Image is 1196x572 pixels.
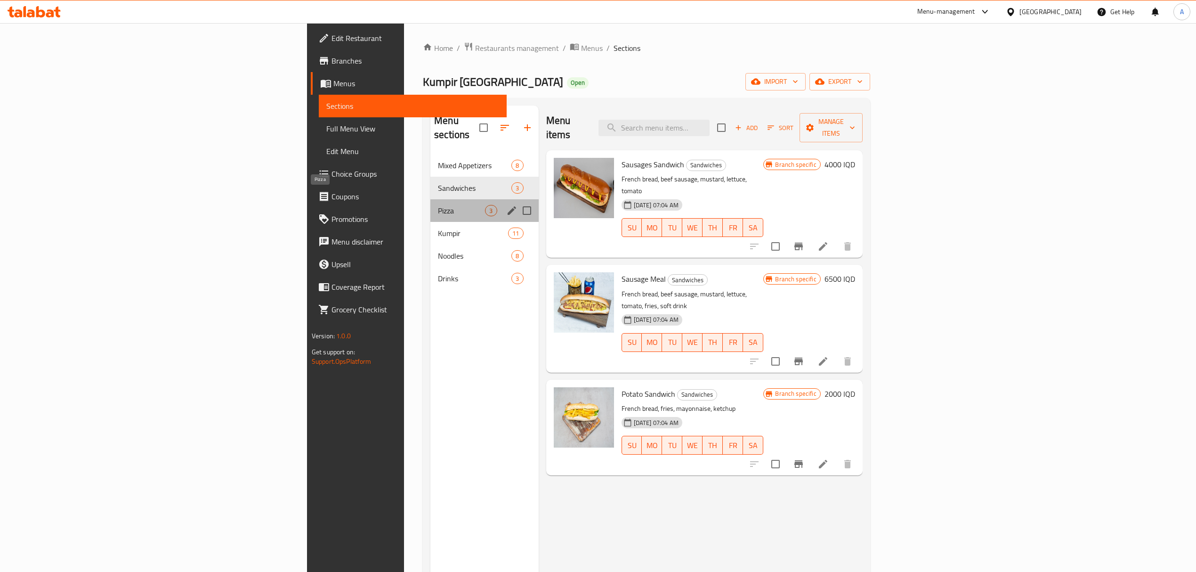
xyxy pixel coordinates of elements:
[485,205,497,216] div: items
[686,221,699,235] span: WE
[319,95,507,117] a: Sections
[430,267,538,290] div: Drinks3
[731,121,761,135] button: Add
[723,436,743,455] button: FR
[682,436,703,455] button: WE
[493,116,516,139] span: Sort sections
[563,42,566,54] li: /
[747,335,760,349] span: SA
[817,356,829,367] a: Edit menu item
[743,333,763,352] button: SA
[703,218,723,237] button: TH
[747,439,760,452] span: SA
[809,73,870,90] button: export
[319,117,507,140] a: Full Menu View
[311,27,507,49] a: Edit Restaurant
[622,403,764,415] p: French bread, fries, mayonnaise, ketchup
[662,436,682,455] button: TU
[331,304,499,315] span: Grocery Checklist
[765,121,796,135] button: Sort
[622,157,684,172] span: Sausages Sandwich
[311,230,507,253] a: Menu disclaimer
[662,333,682,352] button: TU
[326,100,499,112] span: Sections
[614,42,640,54] span: Sections
[333,78,499,89] span: Menus
[326,123,499,134] span: Full Menu View
[423,42,870,54] nav: breadcrumb
[678,389,717,400] span: Sandwiches
[711,118,731,138] span: Select section
[438,160,511,171] span: Mixed Appetizers
[331,281,499,293] span: Coverage Report
[326,146,499,157] span: Edit Menu
[723,218,743,237] button: FR
[766,351,785,371] span: Select to update
[626,221,638,235] span: SU
[824,272,855,286] h6: 6500 IQD
[646,335,658,349] span: MO
[438,273,511,284] span: Drinks
[331,191,499,202] span: Coupons
[836,453,859,475] button: delete
[642,436,662,455] button: MO
[723,333,743,352] button: FR
[817,76,863,88] span: export
[824,158,855,171] h6: 4000 IQD
[1019,7,1082,17] div: [GEOGRAPHIC_DATA]
[622,436,642,455] button: SU
[312,330,335,342] span: Version:
[438,228,508,239] span: Kumpir
[817,458,829,470] a: Edit menu item
[430,150,538,294] nav: Menu sections
[766,237,785,256] span: Select to update
[807,116,855,139] span: Manage items
[706,439,719,452] span: TH
[761,121,800,135] span: Sort items
[666,335,679,349] span: TU
[474,118,493,138] span: Select all sections
[622,387,675,401] span: Potato Sandwich
[706,335,719,349] span: TH
[824,387,855,400] h6: 2000 IQD
[570,42,603,54] a: Menus
[703,333,723,352] button: TH
[917,6,975,17] div: Menu-management
[622,288,764,312] p: French bread, beef sausage, mustard, lettuce, tomato, fries, soft drink
[686,439,699,452] span: WE
[753,76,798,88] span: import
[766,454,785,474] span: Select to update
[1180,7,1184,17] span: A
[511,160,523,171] div: items
[836,235,859,258] button: delete
[626,439,638,452] span: SU
[508,228,523,239] div: items
[311,253,507,276] a: Upsell
[311,208,507,230] a: Promotions
[630,201,682,210] span: [DATE] 07:04 AM
[546,114,587,142] h2: Menu items
[606,42,610,54] li: /
[438,182,511,194] div: Sandwiches
[438,250,511,261] span: Noodles
[331,168,499,180] span: Choice Groups
[622,272,666,286] span: Sausage Meal
[311,49,507,72] a: Branches
[622,333,642,352] button: SU
[687,160,726,171] span: Sandwiches
[430,154,538,177] div: Mixed Appetizers8
[703,436,723,455] button: TH
[686,160,726,171] div: Sandwiches
[554,158,614,218] img: Sausages Sandwich
[734,123,759,133] span: Add
[630,418,682,427] span: [DATE] 07:04 AM
[626,335,638,349] span: SU
[311,72,507,95] a: Menus
[646,221,658,235] span: MO
[747,221,760,235] span: SA
[331,55,499,66] span: Branches
[768,123,793,133] span: Sort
